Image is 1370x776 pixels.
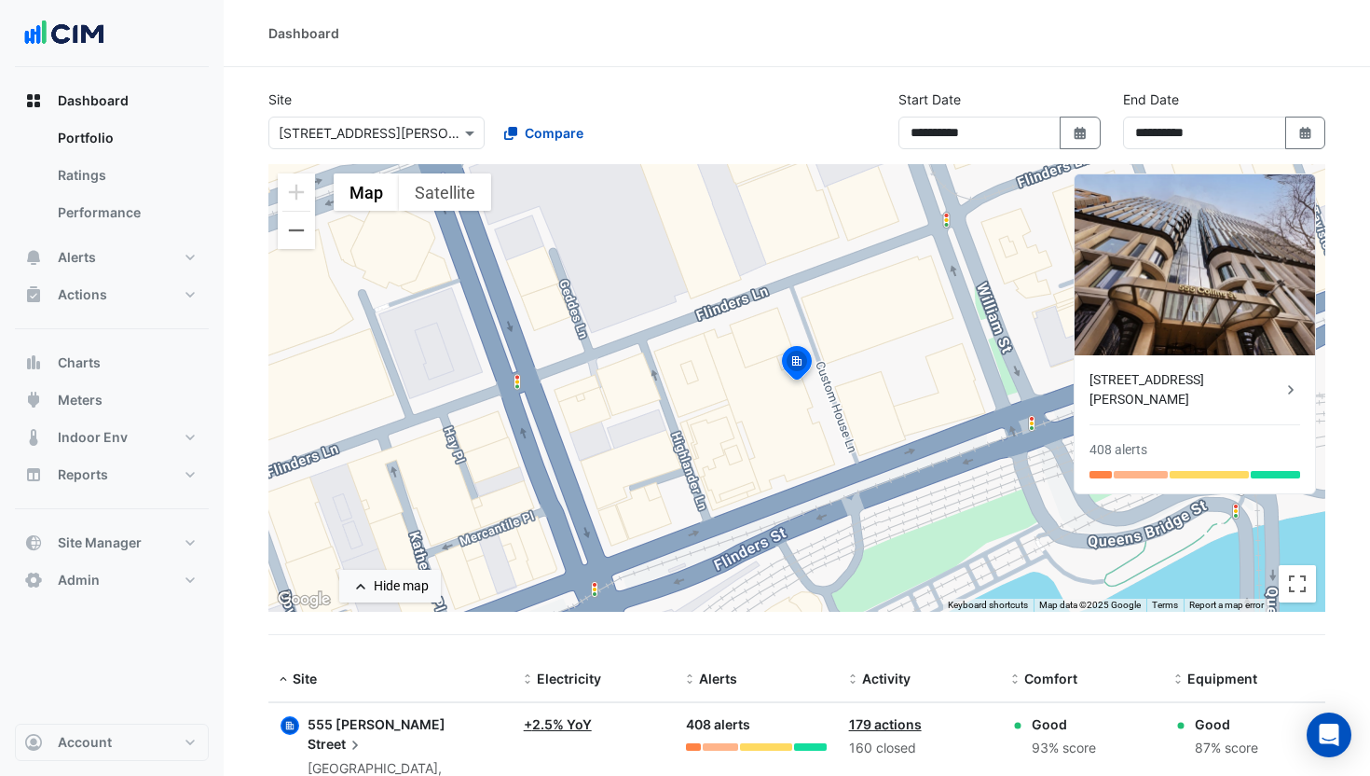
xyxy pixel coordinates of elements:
[273,588,335,612] img: Google
[776,343,817,388] img: site-pin-selected.svg
[15,456,209,493] button: Reports
[293,671,317,686] span: Site
[308,734,364,755] span: Street
[58,353,101,372] span: Charts
[22,15,106,52] img: Company Logo
[1032,738,1096,759] div: 93% score
[58,428,128,447] span: Indoor Env
[58,91,129,110] span: Dashboard
[948,599,1028,612] button: Keyboard shortcuts
[1195,714,1258,734] div: Good
[898,90,961,109] label: Start Date
[24,571,43,589] app-icon: Admin
[1187,671,1257,686] span: Equipment
[24,353,43,372] app-icon: Charts
[268,90,292,109] label: Site
[15,276,209,313] button: Actions
[308,716,445,732] span: 555 [PERSON_NAME]
[15,419,209,456] button: Indoor Env
[58,248,96,267] span: Alerts
[525,123,583,143] span: Compare
[1075,174,1315,355] img: 555 Collins Street
[1089,370,1281,409] div: [STREET_ADDRESS][PERSON_NAME]
[58,285,107,304] span: Actions
[1189,600,1264,610] a: Report a map error
[24,91,43,110] app-icon: Dashboard
[1089,440,1147,460] div: 408 alerts
[524,716,592,732] a: +2.5% YoY
[1024,671,1077,686] span: Comfort
[15,524,209,561] button: Site Manager
[1297,125,1314,141] fa-icon: Select Date
[399,173,491,211] button: Show satellite imagery
[58,391,103,409] span: Meters
[15,381,209,419] button: Meters
[278,212,315,249] button: Zoom out
[24,428,43,447] app-icon: Indoor Env
[43,194,209,231] a: Performance
[15,724,209,761] button: Account
[1123,90,1179,109] label: End Date
[1032,714,1096,734] div: Good
[862,671,911,686] span: Activity
[268,23,339,43] div: Dashboard
[58,733,112,752] span: Account
[58,571,100,589] span: Admin
[1279,565,1316,603] button: Toggle fullscreen view
[699,671,737,686] span: Alerts
[339,570,441,603] button: Hide map
[15,344,209,381] button: Charts
[278,173,315,211] button: Zoom in
[1072,125,1089,141] fa-icon: Select Date
[492,117,596,149] button: Compare
[849,716,922,732] a: 179 actions
[537,671,601,686] span: Electricity
[374,576,429,596] div: Hide map
[15,239,209,276] button: Alerts
[849,738,989,759] div: 160 closed
[58,465,108,484] span: Reports
[43,157,209,194] a: Ratings
[24,465,43,484] app-icon: Reports
[24,533,43,552] app-icon: Site Manager
[15,82,209,119] button: Dashboard
[43,119,209,157] a: Portfolio
[58,533,142,552] span: Site Manager
[1307,713,1351,757] div: Open Intercom Messenger
[24,391,43,409] app-icon: Meters
[24,248,43,267] app-icon: Alerts
[24,285,43,304] app-icon: Actions
[686,714,826,736] div: 408 alerts
[273,588,335,612] a: Click to see this area on Google Maps
[334,173,399,211] button: Show street map
[1152,600,1178,610] a: Terms (opens in new tab)
[1195,738,1258,759] div: 87% score
[15,119,209,239] div: Dashboard
[1039,600,1141,610] span: Map data ©2025 Google
[15,561,209,599] button: Admin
